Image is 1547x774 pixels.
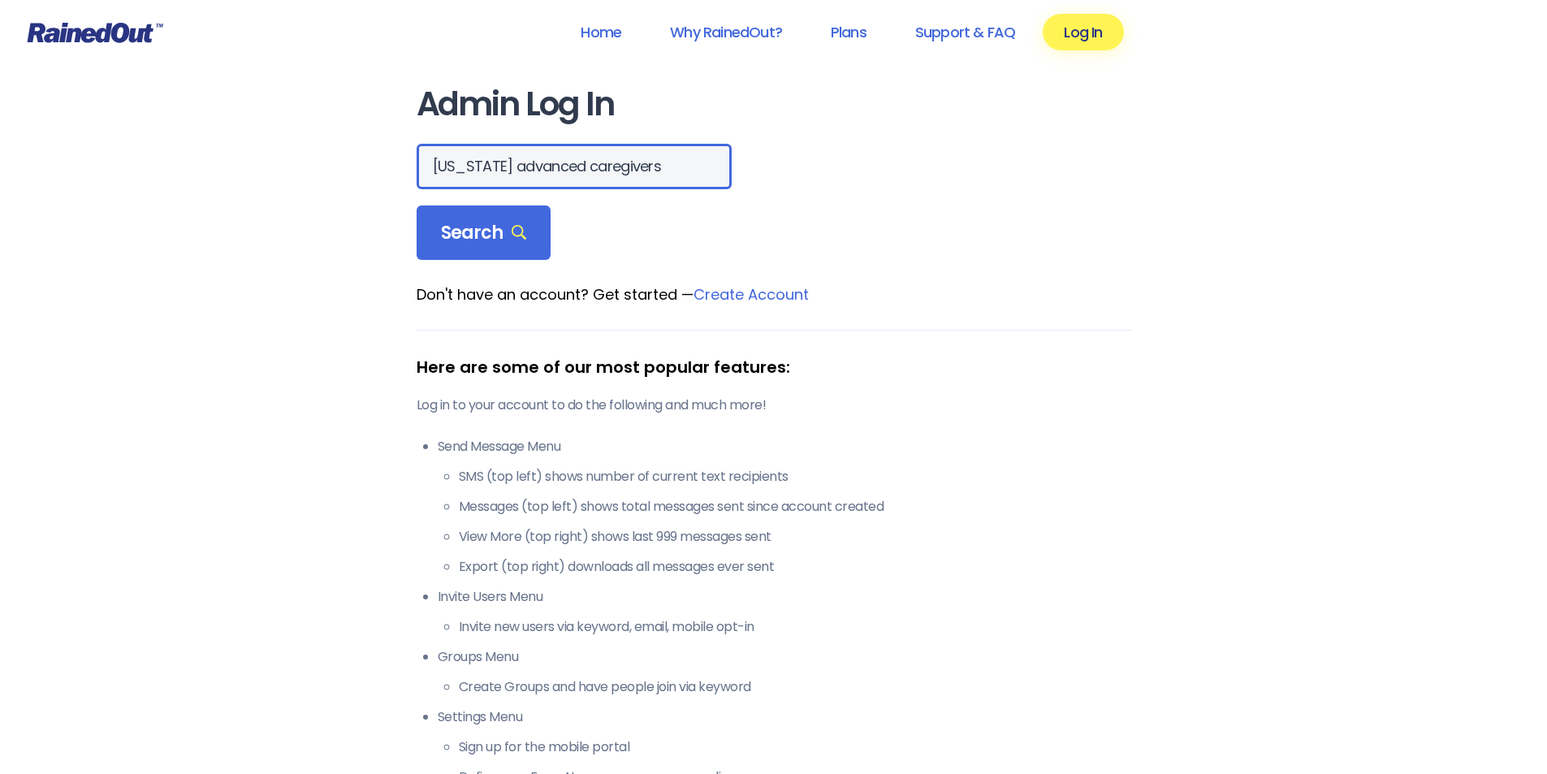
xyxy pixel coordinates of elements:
li: Export (top right) downloads all messages ever sent [459,557,1131,577]
li: Groups Menu [438,647,1131,697]
div: Search [417,205,551,261]
li: Send Message Menu [438,437,1131,577]
li: Sign up for the mobile portal [459,737,1131,757]
li: Invite Users Menu [438,587,1131,637]
li: Create Groups and have people join via keyword [459,677,1131,697]
li: Messages (top left) shows total messages sent since account created [459,497,1131,517]
h1: Admin Log In [417,86,1131,123]
span: Search [441,222,527,244]
p: Log in to your account to do the following and much more! [417,396,1131,415]
li: SMS (top left) shows number of current text recipients [459,467,1131,486]
a: Support & FAQ [894,14,1036,50]
li: Invite new users via keyword, email, mobile opt-in [459,617,1131,637]
a: Plans [810,14,888,50]
input: Search Orgs… [417,144,732,189]
div: Here are some of our most popular features: [417,355,1131,379]
a: Log In [1043,14,1123,50]
a: Home [560,14,642,50]
a: Create Account [694,284,809,305]
li: View More (top right) shows last 999 messages sent [459,527,1131,547]
a: Why RainedOut? [649,14,803,50]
